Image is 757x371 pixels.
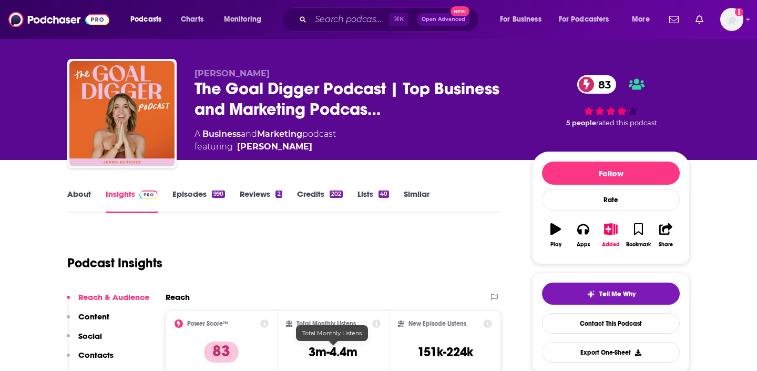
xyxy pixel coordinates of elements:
span: ⌘ K [389,13,408,26]
span: rated this podcast [596,119,657,127]
span: For Podcasters [559,12,609,27]
img: The Goal Digger Podcast | Top Business and Marketing Podcast for Creatives, Entrepreneurs, and Wo... [69,61,175,166]
div: 83 5 peoplerated this podcast [532,68,690,134]
a: Similar [404,189,429,213]
button: Follow [542,162,680,185]
span: and [241,129,257,139]
div: Bookmark [626,242,651,248]
button: open menu [123,11,175,28]
a: Marketing [257,129,302,139]
p: Reach & Audience [78,292,149,302]
img: Podchaser - Follow, Share and Rate Podcasts [8,9,109,29]
span: Monitoring [224,12,261,27]
h2: Reach [166,292,190,302]
a: Episodes990 [172,189,225,213]
button: Export One-Sheet [542,342,680,363]
div: A podcast [195,128,336,153]
button: Play [542,216,569,254]
span: 83 [588,75,616,94]
button: open menu [217,11,275,28]
a: About [67,189,91,213]
button: Added [597,216,625,254]
h3: 151k-224k [417,344,473,360]
h1: Podcast Insights [67,255,162,271]
h2: New Episode Listens [408,320,466,327]
button: open menu [552,11,625,28]
a: Show notifications dropdown [691,11,708,28]
div: Share [659,242,673,248]
h2: Power Score™ [187,320,228,327]
button: Reach & Audience [67,292,149,312]
button: Bookmark [625,216,652,254]
button: Open AdvancedNew [417,13,470,26]
div: Apps [577,242,590,248]
img: Podchaser Pro [139,190,158,199]
span: Total Monthly Listens [302,329,362,337]
button: tell me why sparkleTell Me Why [542,283,680,305]
h2: Total Monthly Listens [296,320,356,327]
a: 83 [577,75,616,94]
button: Share [652,216,680,254]
span: featuring [195,141,336,153]
a: Charts [174,11,210,28]
svg: Add a profile image [735,8,743,16]
span: Tell Me Why [599,290,636,298]
a: Reviews2 [240,189,282,213]
img: User Profile [720,8,743,31]
button: Contacts [67,350,114,369]
span: More [632,12,650,27]
button: open menu [493,11,555,28]
span: Logged in as megcassidy [720,8,743,31]
span: [PERSON_NAME] [195,68,270,78]
div: 40 [378,190,389,198]
a: Business [202,129,241,139]
span: Charts [181,12,203,27]
p: 83 [204,342,239,363]
span: Open Advanced [422,17,465,22]
a: Lists40 [357,189,389,213]
div: 990 [212,190,225,198]
div: Added [602,242,620,248]
input: Search podcasts, credits, & more... [311,11,389,28]
a: Show notifications dropdown [665,11,683,28]
span: Podcasts [130,12,161,27]
button: open menu [625,11,663,28]
button: Social [67,331,102,350]
img: tell me why sparkle [587,290,595,298]
a: Credits202 [297,189,343,213]
div: 2 [275,190,282,198]
p: Social [78,331,102,341]
button: Show profile menu [720,8,743,31]
span: 5 people [566,119,596,127]
button: Apps [569,216,597,254]
a: Contact This Podcast [542,313,680,334]
span: For Business [500,12,541,27]
h3: 3m-4.4m [309,344,357,360]
a: Jenna Kutcher [237,141,312,153]
div: Play [550,242,561,248]
p: Contacts [78,350,114,360]
span: New [451,6,469,16]
div: Rate [542,189,680,210]
p: Content [78,312,109,322]
div: 202 [330,190,343,198]
a: InsightsPodchaser Pro [106,189,158,213]
button: Content [67,312,109,331]
div: Search podcasts, credits, & more... [292,7,489,32]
